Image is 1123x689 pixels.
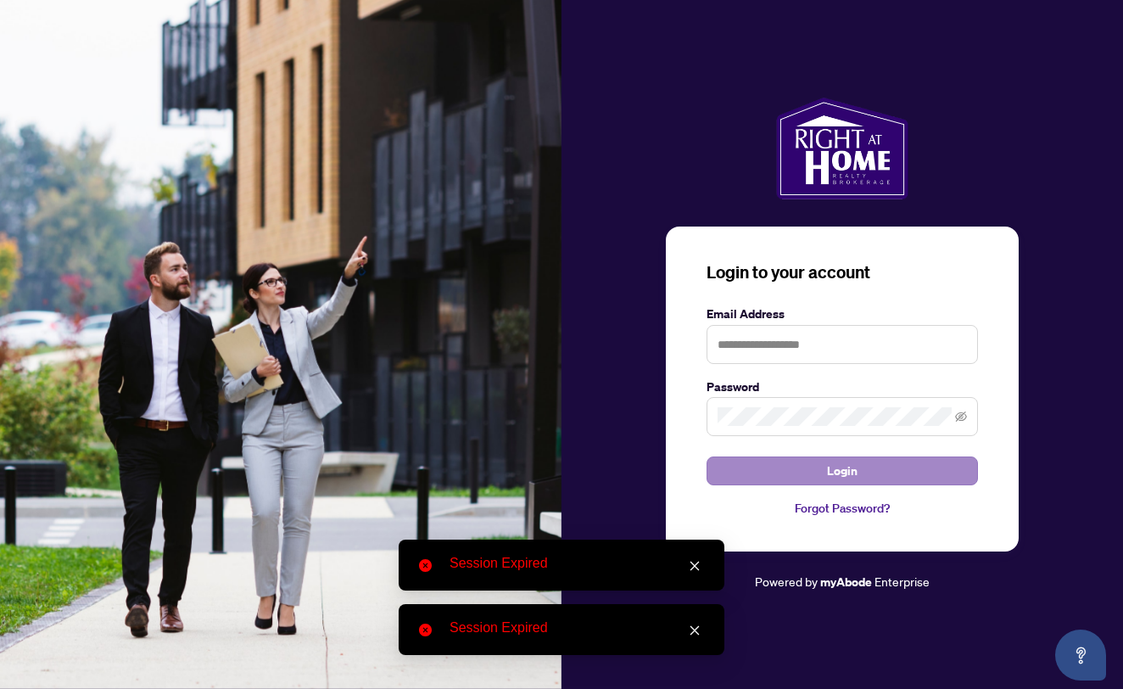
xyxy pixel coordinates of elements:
a: Close [685,621,704,640]
span: eye-invisible [955,411,967,423]
button: Login [707,457,978,485]
span: close-circle [419,624,432,636]
a: Forgot Password? [707,499,978,518]
span: close [689,560,701,572]
div: Session Expired [450,618,704,638]
div: Session Expired [450,553,704,574]
a: myAbode [820,573,872,591]
label: Email Address [707,305,978,323]
h3: Login to your account [707,260,978,284]
span: Powered by [755,574,818,589]
button: Open asap [1055,630,1106,681]
img: ma-logo [776,98,908,199]
span: close [689,625,701,636]
span: Enterprise [874,574,930,589]
label: Password [707,378,978,396]
a: Close [685,557,704,575]
span: Login [827,457,858,485]
span: close-circle [419,559,432,572]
